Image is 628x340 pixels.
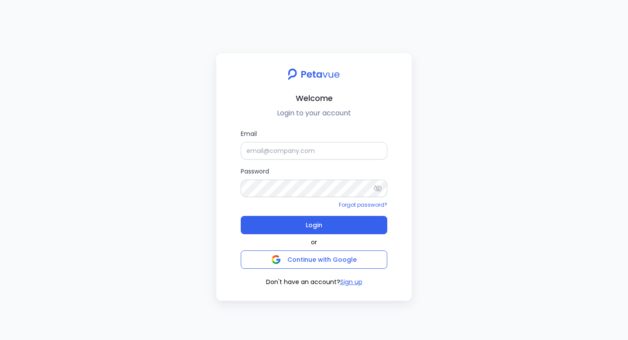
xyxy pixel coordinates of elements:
[311,238,317,247] span: or
[339,201,387,208] a: Forgot password?
[241,180,387,197] input: Password
[241,250,387,269] button: Continue with Google
[223,92,405,104] h2: Welcome
[241,129,387,160] label: Email
[223,108,405,118] p: Login to your account
[282,64,345,85] img: petavue logo
[241,167,387,197] label: Password
[241,216,387,234] button: Login
[340,278,362,287] button: Sign up
[266,278,340,287] span: Don't have an account?
[241,142,387,160] input: Email
[287,255,357,264] span: Continue with Google
[306,219,322,231] span: Login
